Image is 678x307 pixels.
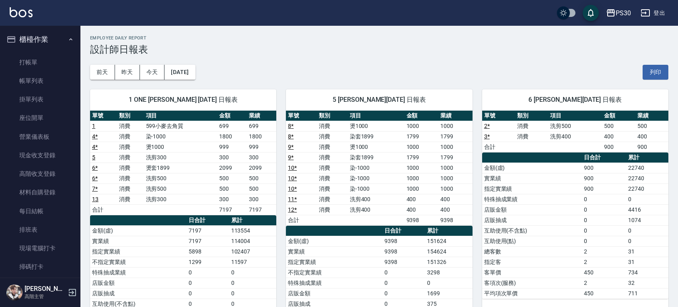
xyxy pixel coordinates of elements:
[3,258,77,276] a: 掃碼打卡
[382,278,425,288] td: 0
[425,257,473,267] td: 151326
[348,131,405,142] td: 染套1899
[582,236,626,246] td: 0
[405,121,439,131] td: 1000
[90,111,276,215] table: a dense table
[405,111,439,121] th: 金額
[247,183,277,194] td: 500
[229,246,277,257] td: 102407
[405,131,439,142] td: 1799
[438,215,473,225] td: 9398
[582,152,626,163] th: 日合計
[548,131,602,142] td: 洗剪400
[144,163,217,173] td: 燙套1899
[482,152,668,299] table: a dense table
[90,65,115,80] button: 前天
[482,267,582,278] td: 客單價
[626,236,668,246] td: 0
[482,163,582,173] td: 金額(虛)
[405,142,439,152] td: 1000
[144,173,217,183] td: 洗剪500
[405,152,439,163] td: 1799
[438,173,473,183] td: 1000
[117,121,144,131] td: 消費
[286,111,317,121] th: 單號
[90,246,187,257] td: 指定實業績
[382,257,425,267] td: 9398
[348,111,405,121] th: 項目
[637,6,668,21] button: 登出
[482,173,582,183] td: 實業績
[626,257,668,267] td: 31
[3,109,77,127] a: 座位開單
[217,121,247,131] td: 699
[317,163,348,173] td: 消費
[583,5,599,21] button: save
[217,194,247,204] td: 300
[635,121,668,131] td: 500
[247,194,277,204] td: 300
[317,152,348,163] td: 消費
[405,173,439,183] td: 1000
[582,194,626,204] td: 0
[582,183,626,194] td: 900
[582,246,626,257] td: 2
[92,123,95,129] a: 1
[317,173,348,183] td: 消費
[635,142,668,152] td: 900
[438,111,473,121] th: 業績
[286,111,472,226] table: a dense table
[247,142,277,152] td: 999
[482,215,582,225] td: 店販抽成
[348,194,405,204] td: 洗剪400
[187,278,229,288] td: 0
[482,142,515,152] td: 合計
[286,246,382,257] td: 實業績
[3,146,77,165] a: 現金收支登錄
[616,8,631,18] div: PS30
[515,111,548,121] th: 類別
[117,111,144,121] th: 類別
[425,236,473,246] td: 151624
[187,236,229,246] td: 7197
[229,236,277,246] td: 114004
[286,215,317,225] td: 合計
[405,215,439,225] td: 9398
[382,226,425,236] th: 日合計
[626,204,668,215] td: 4416
[602,121,635,131] td: 500
[115,65,140,80] button: 昨天
[626,152,668,163] th: 累計
[582,267,626,278] td: 450
[229,278,277,288] td: 0
[187,225,229,236] td: 7197
[602,142,635,152] td: 900
[187,257,229,267] td: 1299
[317,121,348,131] td: 消費
[247,173,277,183] td: 500
[438,194,473,204] td: 400
[405,194,439,204] td: 400
[582,173,626,183] td: 900
[229,267,277,278] td: 0
[117,142,144,152] td: 消費
[217,204,247,215] td: 7197
[90,257,187,267] td: 不指定實業績
[582,204,626,215] td: 0
[286,257,382,267] td: 指定實業績
[217,131,247,142] td: 1800
[348,204,405,215] td: 洗剪400
[286,236,382,246] td: 金額(虛)
[626,215,668,225] td: 1074
[482,288,582,299] td: 平均項次單價
[626,183,668,194] td: 22740
[144,111,217,121] th: 項目
[3,183,77,202] a: 材料自購登錄
[582,215,626,225] td: 0
[626,288,668,299] td: 711
[425,288,473,299] td: 1699
[90,236,187,246] td: 實業績
[247,152,277,163] td: 300
[317,111,348,121] th: 類別
[382,267,425,278] td: 0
